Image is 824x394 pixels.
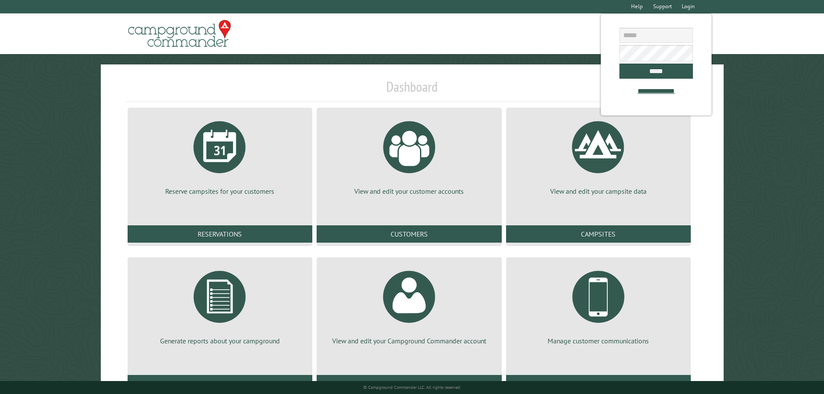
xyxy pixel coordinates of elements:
[317,225,501,243] a: Customers
[138,115,302,196] a: Reserve campsites for your customers
[317,375,501,392] a: Account
[138,264,302,346] a: Generate reports about your campground
[327,336,491,346] p: View and edit your Campground Commander account
[516,186,680,196] p: View and edit your campsite data
[327,115,491,196] a: View and edit your customer accounts
[516,336,680,346] p: Manage customer communications
[138,186,302,196] p: Reserve campsites for your customers
[363,384,461,390] small: © Campground Commander LLC. All rights reserved.
[327,264,491,346] a: View and edit your Campground Commander account
[128,225,312,243] a: Reservations
[516,115,680,196] a: View and edit your campsite data
[125,17,234,51] img: Campground Commander
[506,375,691,392] a: Communications
[327,186,491,196] p: View and edit your customer accounts
[128,375,312,392] a: Reports
[506,225,691,243] a: Campsites
[138,336,302,346] p: Generate reports about your campground
[516,264,680,346] a: Manage customer communications
[125,78,699,102] h1: Dashboard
